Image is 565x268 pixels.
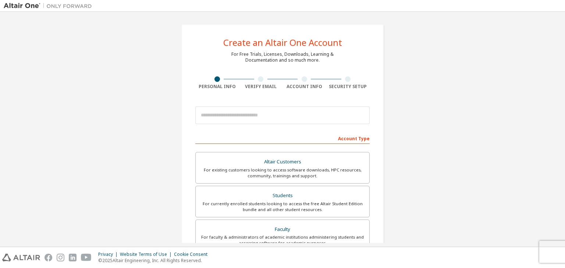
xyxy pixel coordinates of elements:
[195,132,370,144] div: Account Type
[200,234,365,246] div: For faculty & administrators of academic institutions administering students and accessing softwa...
[239,84,283,90] div: Verify Email
[69,254,77,261] img: linkedin.svg
[120,251,174,257] div: Website Terms of Use
[200,224,365,235] div: Faculty
[57,254,64,261] img: instagram.svg
[45,254,52,261] img: facebook.svg
[81,254,92,261] img: youtube.svg
[195,84,239,90] div: Personal Info
[174,251,212,257] div: Cookie Consent
[4,2,96,10] img: Altair One
[200,157,365,167] div: Altair Customers
[326,84,370,90] div: Security Setup
[2,254,40,261] img: altair_logo.svg
[231,51,334,63] div: For Free Trials, Licenses, Downloads, Learning & Documentation and so much more.
[223,38,342,47] div: Create an Altair One Account
[282,84,326,90] div: Account Info
[200,167,365,179] div: For existing customers looking to access software downloads, HPC resources, community, trainings ...
[98,257,212,264] p: © 2025 Altair Engineering, Inc. All Rights Reserved.
[200,191,365,201] div: Students
[200,201,365,213] div: For currently enrolled students looking to access the free Altair Student Edition bundle and all ...
[98,251,120,257] div: Privacy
